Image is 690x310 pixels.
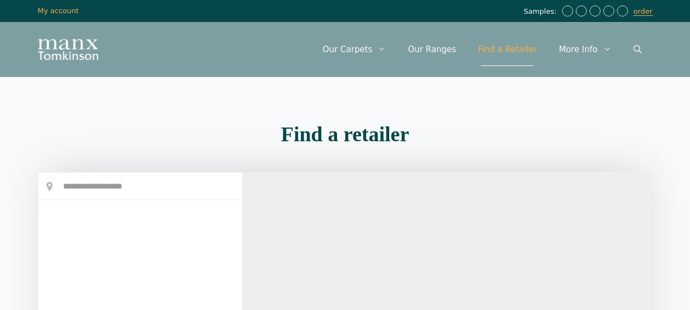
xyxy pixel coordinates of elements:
[38,39,98,60] img: Manx Tomkinson
[38,7,79,15] a: My account
[633,7,653,16] a: order
[622,33,653,66] a: Open Search Bar
[524,7,559,16] span: Samples:
[312,33,653,66] nav: Primary
[548,33,622,66] a: More Info
[467,33,548,66] a: Find a Retailer
[397,33,467,66] a: Our Ranges
[312,33,397,66] a: Our Carpets
[38,124,653,145] h2: Find a retailer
